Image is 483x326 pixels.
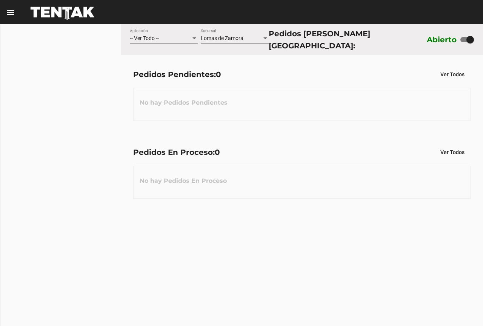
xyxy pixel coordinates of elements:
[440,71,465,77] span: Ver Todos
[434,68,471,81] button: Ver Todos
[215,148,220,157] span: 0
[440,149,465,155] span: Ver Todos
[427,34,457,46] label: Abierto
[434,145,471,159] button: Ver Todos
[133,146,220,158] div: Pedidos En Proceso:
[134,91,234,114] h3: No hay Pedidos Pendientes
[201,35,243,41] span: Lomas de Zamora
[6,8,15,17] mat-icon: menu
[130,35,159,41] span: -- Ver Todo --
[133,68,221,80] div: Pedidos Pendientes:
[216,70,221,79] span: 0
[269,28,423,52] div: Pedidos [PERSON_NAME][GEOGRAPHIC_DATA]:
[134,170,233,192] h3: No hay Pedidos En Proceso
